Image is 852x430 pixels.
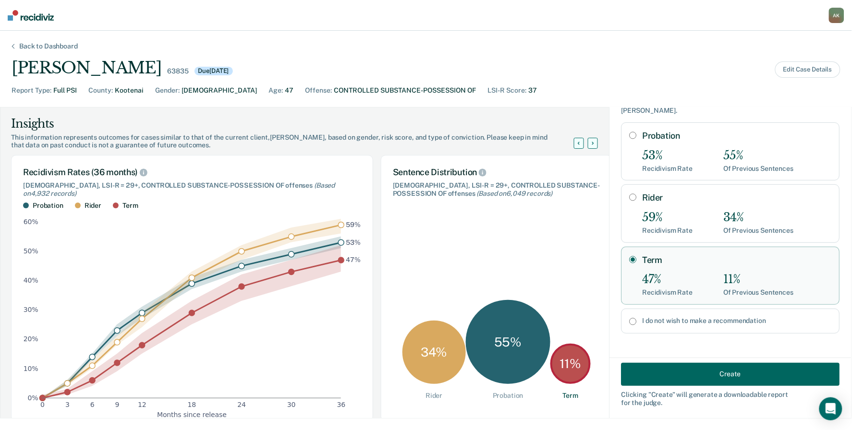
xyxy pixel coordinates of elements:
[563,392,578,400] div: Term
[85,202,101,210] div: Rider
[305,85,332,96] div: Offense :
[115,401,120,409] text: 9
[550,344,591,384] div: 11 %
[42,219,341,398] g: area
[466,300,550,384] div: 55 %
[643,165,693,173] div: Recidivism Rate
[643,149,693,163] div: 53%
[8,42,89,50] div: Back to Dashboard
[643,227,693,235] div: Recidivism Rate
[40,222,344,401] g: dot
[24,335,38,343] text: 20%
[182,85,257,96] div: [DEMOGRAPHIC_DATA]
[643,192,832,203] label: Rider
[643,273,693,287] div: 47%
[24,218,38,402] g: y-axis tick label
[195,67,233,75] div: Due [DATE]
[167,67,188,75] div: 63835
[643,211,693,225] div: 59%
[40,401,45,409] text: 0
[724,165,794,173] div: Of Previous Sentences
[28,394,38,402] text: 0%
[33,202,63,210] div: Probation
[285,85,293,96] div: 47
[53,85,77,96] div: Full PSI
[24,277,38,285] text: 40%
[724,288,794,297] div: Of Previous Sentences
[393,167,600,178] div: Sentence Distribution
[11,133,585,150] div: This information represents outcomes for cases similar to that of the current client, [PERSON_NAM...
[157,411,227,419] text: Months since release
[346,256,361,264] text: 47%
[287,401,296,409] text: 30
[138,401,146,409] text: 12
[24,218,38,226] text: 60%
[334,85,476,96] div: CONTROLLED SUBSTANCE-POSSESSION OF
[346,221,361,264] g: text
[346,221,361,229] text: 59%
[643,131,832,141] label: Probation
[8,10,54,21] img: Recidiviz
[188,401,196,409] text: 18
[90,401,95,409] text: 6
[643,288,693,297] div: Recidivism Rate
[24,306,38,314] text: 30%
[724,149,794,163] div: 55%
[402,321,466,384] div: 34 %
[40,401,345,409] g: x-axis tick label
[643,255,832,265] label: Term
[155,85,180,96] div: Gender :
[23,181,335,197] span: (Based on 4,932 records )
[724,227,794,235] div: Of Previous Sentences
[12,58,161,78] div: [PERSON_NAME]
[528,85,537,96] div: 37
[11,116,585,131] div: Insights
[24,248,38,255] text: 50%
[819,397,842,420] div: Open Intercom Messenger
[23,181,361,198] div: [DEMOGRAPHIC_DATA], LSI-R = 29+, CONTROLLED SUBSTANCE-POSSESSION OF offenses
[724,211,794,225] div: 34%
[477,190,553,197] span: (Based on 6,049 records )
[337,401,346,409] text: 36
[643,317,832,325] label: I do not wish to make a recommendation
[237,401,246,409] text: 24
[775,61,840,78] button: Edit Case Details
[346,239,361,246] text: 53%
[426,392,442,400] div: Rider
[621,390,840,406] div: Clicking " Create " will generate a downloadable report for the judge.
[23,167,361,178] div: Recidivism Rates (36 months)
[829,8,844,23] button: AK
[157,411,227,419] g: x-axis label
[493,392,523,400] div: Probation
[88,85,113,96] div: County :
[24,365,38,372] text: 10%
[621,362,840,385] button: Create
[65,401,70,409] text: 3
[393,181,600,198] div: [DEMOGRAPHIC_DATA], LSI-R = 29+, CONTROLLED SUBSTANCE-POSSESSION OF offenses
[829,8,844,23] div: A K
[122,202,138,210] div: Term
[268,85,283,96] div: Age :
[724,273,794,287] div: 11%
[12,85,51,96] div: Report Type :
[487,85,526,96] div: LSI-R Score :
[115,85,144,96] div: Kootenai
